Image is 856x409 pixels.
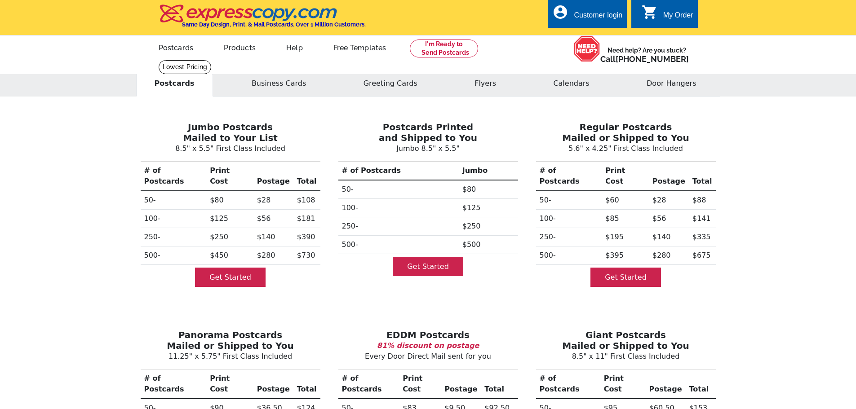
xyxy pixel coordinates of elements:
[337,122,520,143] h3: Postcards Printed and Shipped to You
[293,191,320,210] td: $108
[141,228,207,246] th: 250-
[253,210,293,228] td: $56
[206,246,253,265] td: $450
[689,162,716,191] th: Total
[338,180,459,199] th: 50-
[602,246,649,265] td: $395
[209,36,270,57] a: Products
[689,228,716,246] td: $335
[195,268,266,287] a: Get Started
[459,236,518,254] td: $500
[338,199,459,217] th: 100-
[686,369,716,399] th: Total
[602,162,649,191] th: Print Cost
[253,246,293,265] td: $280
[141,191,207,210] th: 50-
[534,330,718,351] h3: Giant Postcards Mailed or Shipped to You
[481,369,518,399] th: Total
[642,4,658,20] i: shopping_cart
[141,369,207,399] th: # of Postcards
[293,162,320,191] th: Total
[536,191,602,210] th: 50-
[649,246,689,265] td: $280
[642,10,693,21] a: shopping_cart My Order
[534,143,718,154] p: 5.6" x 4.25" First Class Included
[141,162,207,191] th: # of Postcards
[139,330,322,351] h3: Panorama Postcards Mailed or Shipped to You
[459,217,518,236] td: $250
[602,210,649,228] td: $85
[459,199,518,217] td: $125
[534,351,718,362] p: 8.5" x 11" First Class Included
[574,11,622,24] div: Customer login
[206,162,253,191] th: Print Cost
[338,369,399,399] th: # of Postcards
[338,236,459,254] th: 500-
[139,122,322,143] h3: Jumbo Postcards Mailed to Your List
[600,369,646,399] th: Print Cost
[139,351,322,362] p: 11.25" x 5.75" First Class Included
[141,210,207,228] th: 100-
[144,36,208,57] a: Postcards
[272,36,317,57] a: Help
[552,4,568,20] i: account_circle
[159,11,366,28] a: Same Day Design, Print, & Mail Postcards. Over 1 Million Customers.
[337,351,520,362] p: Every Door Direct Mail sent for you
[459,162,518,180] th: Jumbo
[535,70,608,97] button: Calendars
[536,210,602,228] th: 100-
[649,162,689,191] th: Postage
[536,369,600,399] th: # of Postcards
[136,70,213,97] button: Postcards
[590,268,661,287] a: Get Started
[646,369,686,399] th: Postage
[689,191,716,210] td: $88
[649,228,689,246] td: $140
[377,341,479,350] b: 81% discount on postage
[602,228,649,246] td: $195
[233,70,324,97] button: Business Cards
[141,246,207,265] th: 500-
[253,162,293,191] th: Postage
[206,369,253,399] th: Print Cost
[253,369,293,399] th: Postage
[628,70,714,97] button: Door Hangers
[293,210,320,228] td: $181
[649,210,689,228] td: $56
[338,162,459,180] th: # of Postcards
[399,369,441,399] th: Print Cost
[616,54,689,64] a: [PHONE_NUMBER]
[293,228,320,246] td: $390
[600,46,693,64] span: Need help? Are you stuck?
[459,180,518,199] td: $80
[663,11,693,24] div: My Order
[649,191,689,210] td: $28
[139,143,322,154] p: 8.5" x 5.5" First Class Included
[182,21,366,28] h4: Same Day Design, Print, & Mail Postcards. Over 1 Million Customers.
[253,228,293,246] td: $140
[319,36,401,57] a: Free Templates
[573,35,600,62] img: help
[600,54,689,64] span: Call
[456,70,514,97] button: Flyers
[337,330,520,340] h3: EDDM Postcards
[253,191,293,210] td: $28
[293,246,320,265] td: $730
[293,369,320,399] th: Total
[345,70,436,97] button: Greeting Cards
[536,246,602,265] th: 500-
[534,122,718,143] h3: Regular Postcards Mailed or Shipped to You
[441,369,481,399] th: Postage
[337,143,520,154] p: Jumbo 8.5" x 5.5"
[206,210,253,228] td: $125
[689,210,716,228] td: $141
[206,228,253,246] td: $250
[689,246,716,265] td: $675
[206,191,253,210] td: $80
[552,10,622,21] a: account_circle Customer login
[338,217,459,236] th: 250-
[393,257,463,276] a: Get Started
[602,191,649,210] td: $60
[536,228,602,246] th: 250-
[536,162,602,191] th: # of Postcards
